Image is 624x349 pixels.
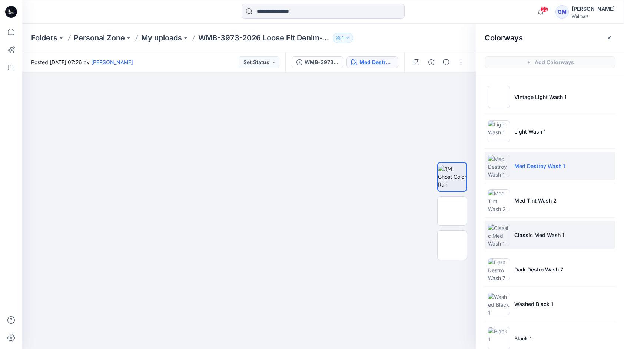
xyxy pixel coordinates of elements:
img: Dark Destro Wash 7 [488,258,510,280]
span: 33 [540,6,548,12]
img: Washed Black 1 [488,293,510,315]
a: Personal Zone [74,33,125,43]
div: WMB-3973-2026 Loose Fit Denim_Styling_Wash Tested [305,58,339,66]
p: Med Destroy Wash 1 [514,162,565,170]
button: Details [425,56,437,68]
img: Vintage Light Wash 1 [488,86,510,108]
button: 1 [333,33,353,43]
p: Washed Black 1 [514,300,553,308]
a: [PERSON_NAME] [91,59,133,65]
div: GM [555,5,569,19]
img: Med Tint Wash 2 [488,189,510,211]
span: Posted [DATE] 07:26 by [31,58,133,66]
p: WMB-3973-2026 Loose Fit Denim-Test [198,33,330,43]
div: [PERSON_NAME] [572,4,615,13]
p: Light Wash 1 [514,128,546,135]
div: Walmart [572,13,615,19]
p: Vintage Light Wash 1 [514,93,567,101]
button: WMB-3973-2026 Loose Fit Denim_Styling_Wash Tested [292,56,343,68]
p: Black 1 [514,335,532,342]
h2: Colorways [485,33,523,42]
img: Classic Med Wash 1 [488,224,510,246]
a: Folders [31,33,57,43]
button: Med Destroy Wash 1 [346,56,398,68]
p: Classic Med Wash 1 [514,231,564,239]
p: 1 [342,34,344,42]
img: 3/4 Ghost Color Run [438,165,466,188]
p: Dark Destro Wash 7 [514,266,563,273]
img: Med Destroy Wash 1 [488,155,510,177]
p: Med Tint Wash 2 [514,197,557,204]
img: Light Wash 1 [488,120,510,142]
div: Med Destroy Wash 1 [359,58,394,66]
a: My uploads [141,33,182,43]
